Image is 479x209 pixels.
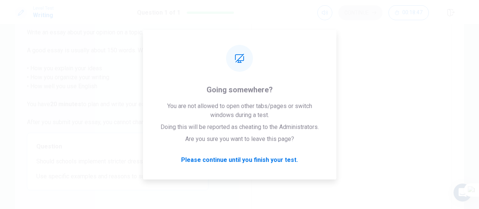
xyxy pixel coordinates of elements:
[33,6,54,11] span: Level Test
[27,28,208,127] span: Write an essay about your opinion on a topic. A good essay is usually about 150 words. We will ch...
[50,101,81,108] strong: 20 minutes
[33,11,54,20] h1: Writing
[36,157,199,166] span: Should schools implement stricter dress codes for students?
[137,8,180,17] h1: Question 1 of 1
[402,10,422,16] span: 00:18:47
[36,172,199,181] span: Use specific examples and reasons to support your response.
[454,184,472,202] div: Open Intercom Messenger
[388,5,429,20] button: 00:18:47
[36,142,199,151] span: Question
